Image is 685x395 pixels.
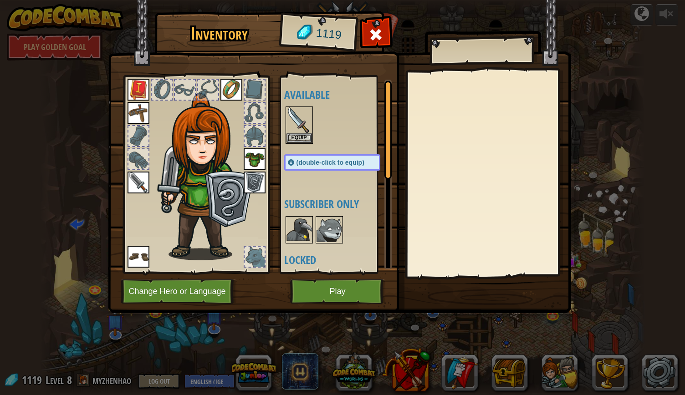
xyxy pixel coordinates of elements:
[161,24,277,43] h1: Inventory
[284,89,399,101] h4: Available
[244,148,266,170] img: portrait.png
[128,172,149,193] img: portrait.png
[317,217,342,243] img: portrait.png
[121,279,236,304] button: Change Hero or Language
[128,102,149,124] img: portrait.png
[157,93,255,260] img: female.png
[315,25,342,43] span: 1119
[286,217,312,243] img: portrait.png
[286,133,312,143] button: Equip
[286,107,312,133] img: portrait.png
[128,79,149,101] img: portrait.png
[284,254,399,266] h4: Locked
[220,79,242,101] img: portrait.png
[284,198,399,210] h4: Subscriber Only
[290,279,385,304] button: Play
[128,246,149,268] img: portrait.png
[244,172,266,193] img: portrait.png
[296,159,364,166] span: (double-click to equip)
